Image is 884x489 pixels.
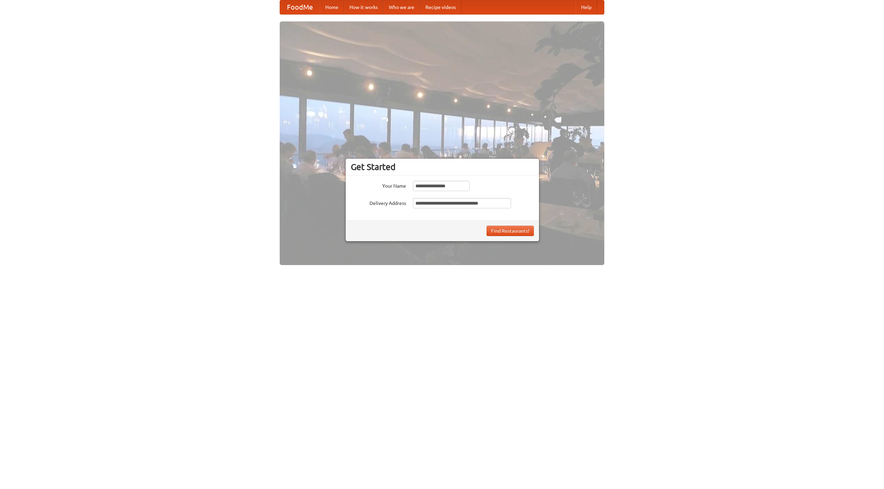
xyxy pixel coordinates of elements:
a: How it works [344,0,383,14]
a: Home [320,0,344,14]
h3: Get Started [351,162,534,172]
a: Help [576,0,597,14]
a: FoodMe [280,0,320,14]
a: Who we are [383,0,420,14]
label: Your Name [351,181,406,189]
label: Delivery Address [351,198,406,207]
a: Recipe videos [420,0,461,14]
button: Find Restaurants! [487,226,534,236]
